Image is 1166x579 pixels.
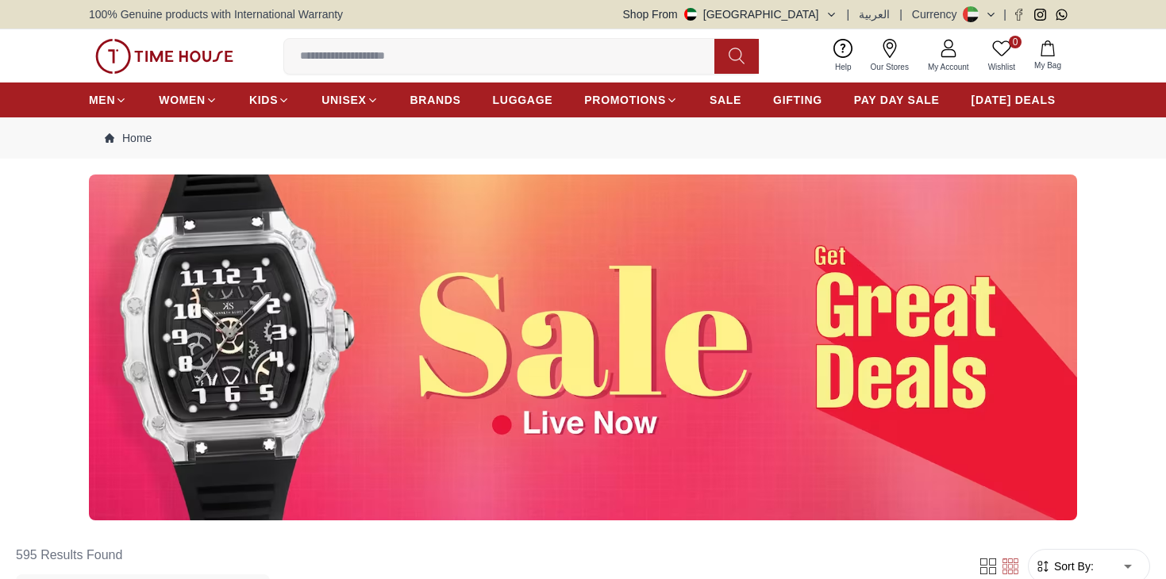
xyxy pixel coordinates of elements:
span: Our Stores [864,61,915,73]
button: Shop From[GEOGRAPHIC_DATA] [623,6,837,22]
h6: 595 Results Found [16,536,270,574]
nav: Breadcrumb [89,117,1077,159]
a: Home [105,130,152,146]
span: | [899,6,902,22]
span: [DATE] DEALS [972,92,1056,108]
span: BRANDS [410,92,461,108]
div: Currency [912,6,964,22]
a: PROMOTIONS [584,86,678,114]
a: SALE [710,86,741,114]
span: WOMEN [159,92,206,108]
span: UNISEX [321,92,366,108]
a: WOMEN [159,86,217,114]
button: العربية [859,6,890,22]
span: | [1003,6,1006,22]
span: My Account [922,61,976,73]
span: 100% Genuine products with International Warranty [89,6,343,22]
span: | [847,6,850,22]
a: Instagram [1034,9,1046,21]
img: United Arab Emirates [684,8,697,21]
a: GIFTING [773,86,822,114]
img: ... [89,174,1077,520]
a: KIDS [249,86,290,114]
button: My Bag [1025,37,1071,75]
span: 0 [1009,36,1022,48]
img: ... [95,39,233,74]
span: PROMOTIONS [584,92,666,108]
a: UNISEX [321,86,378,114]
button: Sort By: [1035,558,1094,574]
a: Help [825,36,861,76]
span: PAY DAY SALE [854,92,940,108]
a: PAY DAY SALE [854,86,940,114]
a: MEN [89,86,127,114]
span: My Bag [1028,59,1068,71]
a: 0Wishlist [979,36,1025,76]
span: Wishlist [982,61,1022,73]
a: Whatsapp [1056,9,1068,21]
a: BRANDS [410,86,461,114]
a: Our Stores [861,36,918,76]
a: LUGGAGE [493,86,553,114]
span: Help [829,61,858,73]
span: LUGGAGE [493,92,553,108]
span: GIFTING [773,92,822,108]
span: KIDS [249,92,278,108]
span: Sort By: [1051,558,1094,574]
span: MEN [89,92,115,108]
a: [DATE] DEALS [972,86,1056,114]
a: Facebook [1013,9,1025,21]
span: SALE [710,92,741,108]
